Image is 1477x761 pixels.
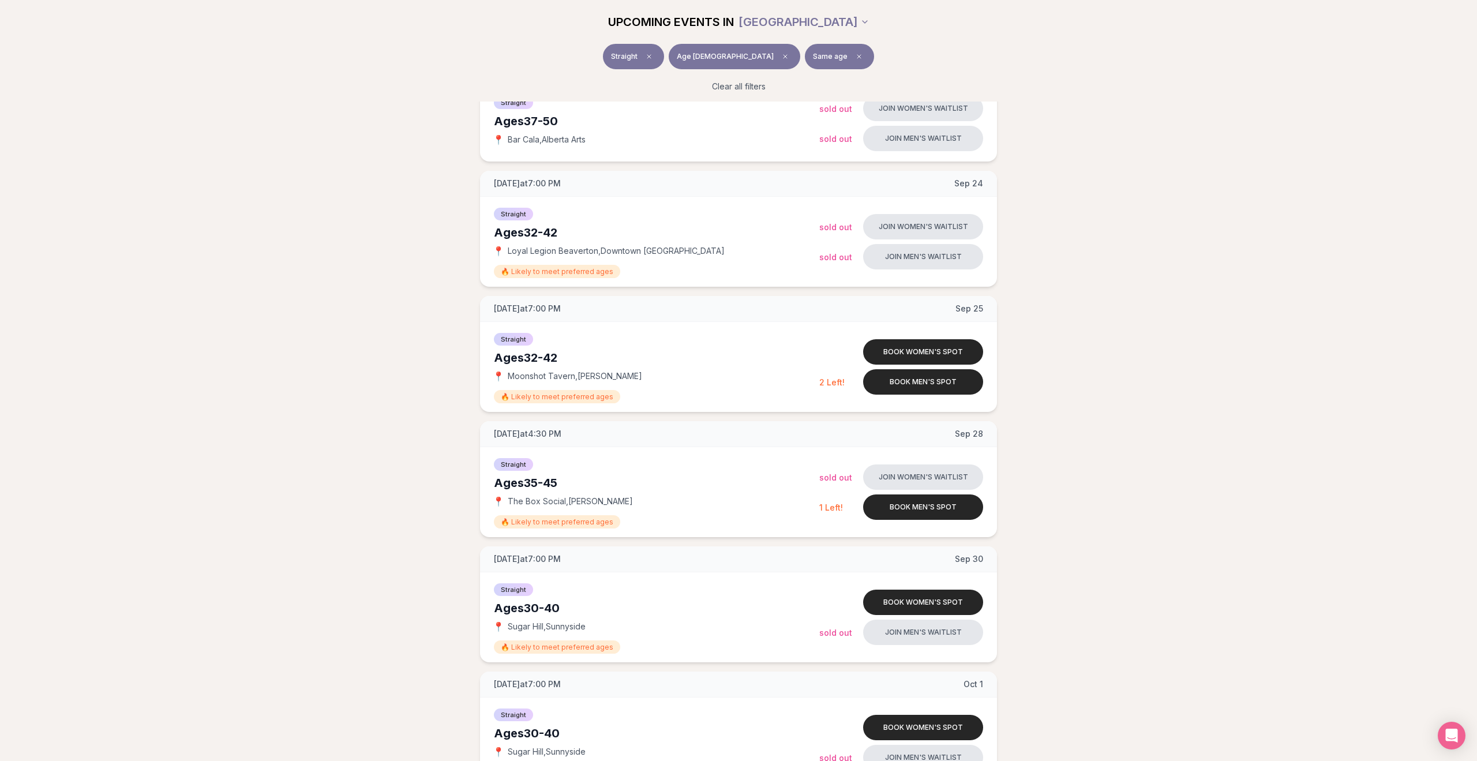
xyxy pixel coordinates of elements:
[705,74,773,99] button: Clear all filters
[863,715,983,740] button: Book women's spot
[508,245,725,257] span: Loyal Legion Beaverton , Downtown [GEOGRAPHIC_DATA]
[494,553,561,565] span: [DATE] at 7:00 PM
[611,52,638,61] span: Straight
[508,621,586,632] span: Sugar Hill , Sunnyside
[508,370,642,382] span: Moonshot Tavern , [PERSON_NAME]
[494,497,503,506] span: 📍
[863,369,983,395] button: Book men's spot
[508,496,633,507] span: The Box Social , [PERSON_NAME]
[494,600,819,616] div: Ages 30-40
[508,746,586,758] span: Sugar Hill , Sunnyside
[494,350,819,366] div: Ages 32-42
[863,339,983,365] button: Book women's spot
[955,553,983,565] span: Sep 30
[642,50,656,63] span: Clear event type filter
[494,678,561,690] span: [DATE] at 7:00 PM
[494,747,503,756] span: 📍
[669,44,800,69] button: Age [DEMOGRAPHIC_DATA]Clear age
[494,246,503,256] span: 📍
[494,96,533,109] span: Straight
[677,52,774,61] span: Age [DEMOGRAPHIC_DATA]
[955,428,983,440] span: Sep 28
[819,134,852,144] span: Sold Out
[819,628,852,638] span: Sold Out
[494,224,819,241] div: Ages 32-42
[494,622,503,631] span: 📍
[508,134,586,145] span: Bar Cala , Alberta Arts
[1438,722,1465,749] div: Open Intercom Messenger
[494,303,561,314] span: [DATE] at 7:00 PM
[494,372,503,381] span: 📍
[494,265,620,278] span: 🔥 Likely to meet preferred ages
[494,135,503,144] span: 📍
[494,640,620,654] span: 🔥 Likely to meet preferred ages
[494,515,620,528] span: 🔥 Likely to meet preferred ages
[494,113,819,129] div: Ages 37-50
[819,377,845,387] span: 2 Left!
[494,390,620,403] span: 🔥 Likely to meet preferred ages
[819,104,852,114] span: Sold Out
[863,214,983,239] button: Join women's waitlist
[494,583,533,596] span: Straight
[863,590,983,615] button: Book women's spot
[863,464,983,490] button: Join women's waitlist
[954,178,983,189] span: Sep 24
[819,222,852,232] span: Sold Out
[805,44,874,69] button: Same ageClear preference
[738,9,869,35] button: [GEOGRAPHIC_DATA]
[494,708,533,721] span: Straight
[819,252,852,262] span: Sold Out
[494,458,533,471] span: Straight
[494,428,561,440] span: [DATE] at 4:30 PM
[955,303,983,314] span: Sep 25
[863,620,983,645] button: Join men's waitlist
[494,725,819,741] div: Ages 30-40
[494,208,533,220] span: Straight
[852,50,866,63] span: Clear preference
[964,678,983,690] span: Oct 1
[863,244,983,269] button: Join men's waitlist
[778,50,792,63] span: Clear age
[813,52,848,61] span: Same age
[603,44,664,69] button: StraightClear event type filter
[819,503,843,512] span: 1 Left!
[494,475,819,491] div: Ages 35-45
[494,178,561,189] span: [DATE] at 7:00 PM
[863,126,983,151] button: Join men's waitlist
[608,14,734,30] span: UPCOMING EVENTS IN
[863,494,983,520] button: Book men's spot
[494,333,533,346] span: Straight
[863,96,983,121] button: Join women's waitlist
[819,473,852,482] span: Sold Out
